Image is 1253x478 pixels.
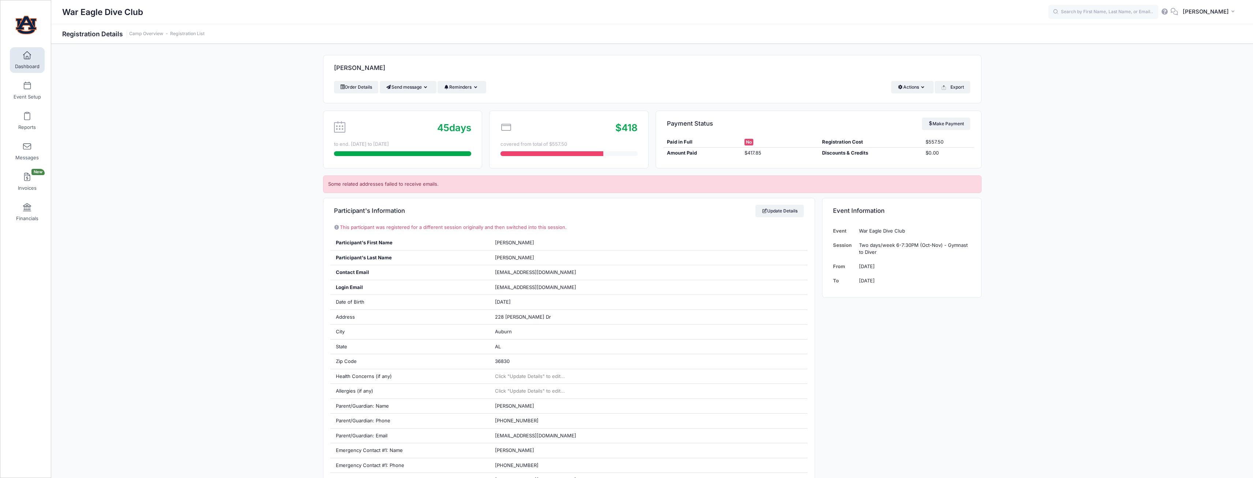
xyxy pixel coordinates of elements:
[663,149,741,157] div: Amount Paid
[495,284,586,291] span: [EMAIL_ADDRESS][DOMAIN_NAME]
[495,373,565,379] span: Click "Update Details" to edit...
[330,354,489,369] div: Zip Code
[330,369,489,384] div: Health Concerns (if any)
[15,155,39,161] span: Messages
[330,295,489,310] div: Date of Birth
[14,94,41,100] span: Event Setup
[663,138,741,146] div: Paid in Full
[495,418,539,423] span: [PHONE_NUMBER]
[855,274,970,288] td: [DATE]
[495,433,576,438] span: [EMAIL_ADDRESS][DOMAIN_NAME]
[330,340,489,354] div: State
[818,138,922,146] div: Registration Cost
[0,8,52,42] a: War Eagle Dive Club
[330,325,489,339] div: City
[495,240,534,245] span: [PERSON_NAME]
[323,175,982,193] div: Some related addresses failed to receive emails.
[330,399,489,414] div: Parent/Guardian: Name
[741,149,818,157] div: $417.85
[330,384,489,399] div: Allergies (if any)
[330,414,489,428] div: Parent/Guardian: Phone
[330,251,489,265] div: Participant's Last Name
[833,238,855,260] td: Session
[495,329,512,334] span: Auburn
[10,199,45,225] a: Financials
[1048,5,1158,19] input: Search by First Name, Last Name, or Email...
[495,388,565,394] span: Click "Update Details" to edit...
[10,169,45,194] a: InvoicesNew
[755,205,804,217] a: Update Details
[744,139,753,145] span: No
[330,458,489,473] div: Emergency Contact #1: Phone
[10,78,45,103] a: Event Setup
[935,81,970,93] button: Export
[495,403,534,409] span: [PERSON_NAME]
[15,63,40,70] span: Dashboard
[10,108,45,134] a: Reports
[495,462,539,468] span: [PHONE_NUMBER]
[330,443,489,458] div: Emergency Contact #1: Name
[495,447,534,453] span: [PERSON_NAME]
[495,358,510,364] span: 36830
[922,138,974,146] div: $557.50
[334,58,385,79] h4: [PERSON_NAME]
[330,265,489,280] div: Contact Email
[18,124,36,130] span: Reports
[10,47,45,73] a: Dashboard
[62,4,143,21] h1: War Eagle Dive Club
[330,236,489,250] div: Participant's First Name
[334,200,405,221] h4: Participant's Information
[855,224,970,238] td: War Eagle Dive Club
[10,138,45,164] a: Messages
[833,274,855,288] td: To
[330,429,489,443] div: Parent/Guardian: Email
[495,314,551,320] span: 228 [PERSON_NAME] Dr
[62,30,205,38] h1: Registration Details
[170,31,205,37] a: Registration List
[495,255,534,260] span: [PERSON_NAME]
[1183,8,1229,16] span: [PERSON_NAME]
[495,269,576,275] span: [EMAIL_ADDRESS][DOMAIN_NAME]
[495,344,501,349] span: AL
[18,185,37,191] span: Invoices
[922,149,974,157] div: $0.00
[891,81,933,93] button: Actions
[615,122,638,133] span: $418
[380,81,436,93] button: Send message
[818,149,922,157] div: Discounts & Credits
[500,141,638,148] div: covered from total of $557.50
[855,259,970,274] td: [DATE]
[833,200,885,221] h4: Event Information
[330,310,489,325] div: Address
[334,81,379,93] a: Order Details
[334,141,471,148] div: to end. [DATE] to [DATE]
[495,299,511,305] span: [DATE]
[833,224,855,238] td: Event
[438,81,486,93] button: Reminders
[922,118,971,130] a: Make Payment
[667,113,713,134] h4: Payment Status
[31,169,45,175] span: New
[330,280,489,295] div: Login Email
[437,122,449,133] span: 45
[437,121,471,135] div: days
[129,31,163,37] a: Camp Overview
[12,11,40,39] img: War Eagle Dive Club
[334,224,804,231] p: This participant was registered for a different session originally and then switched into this se...
[855,238,970,260] td: Two days/week 6-7:30PM (Oct-Nov) - Gymnast to Diver
[833,259,855,274] td: From
[1178,4,1242,21] button: [PERSON_NAME]
[16,215,38,222] span: Financials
